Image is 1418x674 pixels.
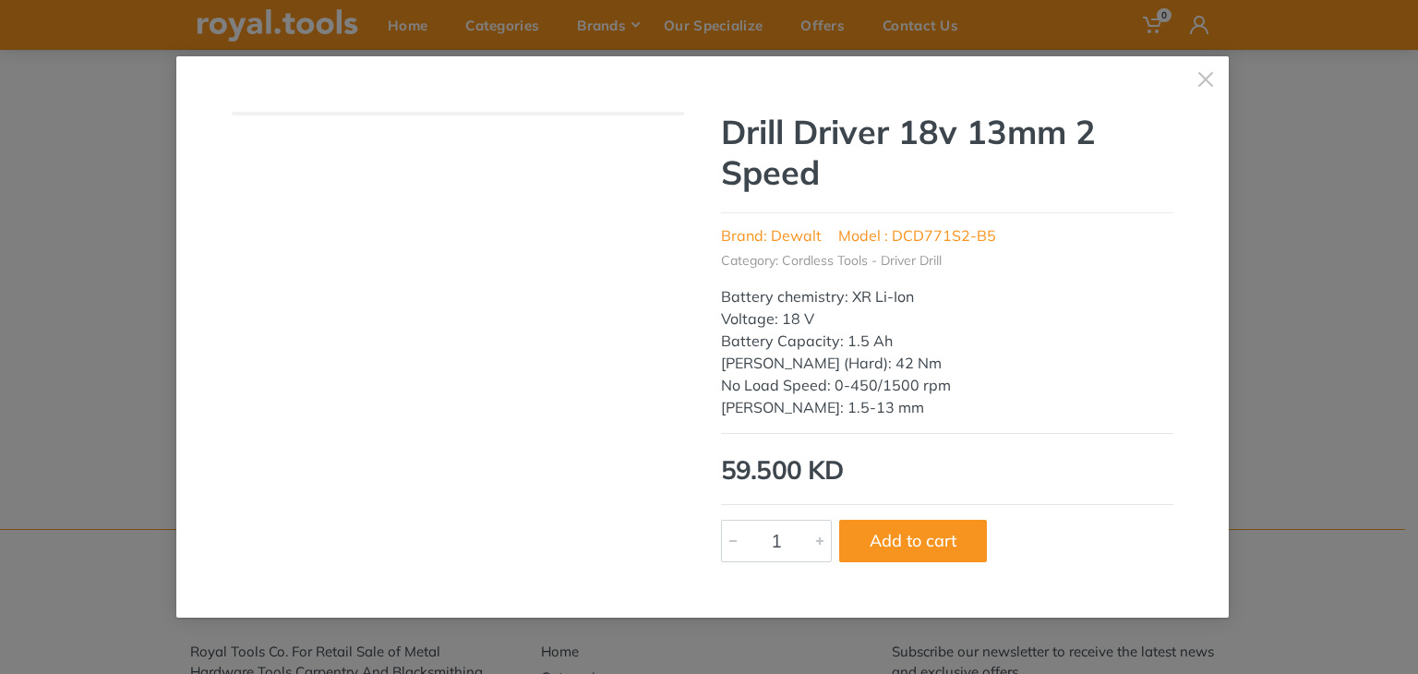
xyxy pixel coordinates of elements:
[721,285,1173,418] div: Battery chemistry: XR Li-Ion Voltage: 18 V Battery Capacity: 1.5 Ah [PERSON_NAME] (Hard): 42 Nm N...
[839,520,987,562] button: Add to cart
[721,451,1173,489] div: 59.500 KD
[838,224,996,247] li: Model : DCD771S2-B5
[721,251,942,271] li: Category: Cordless Tools - Driver Drill
[721,224,822,247] li: Brand: Dewalt
[721,112,1173,191] h1: Drill Driver 18v 13mm 2 Speed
